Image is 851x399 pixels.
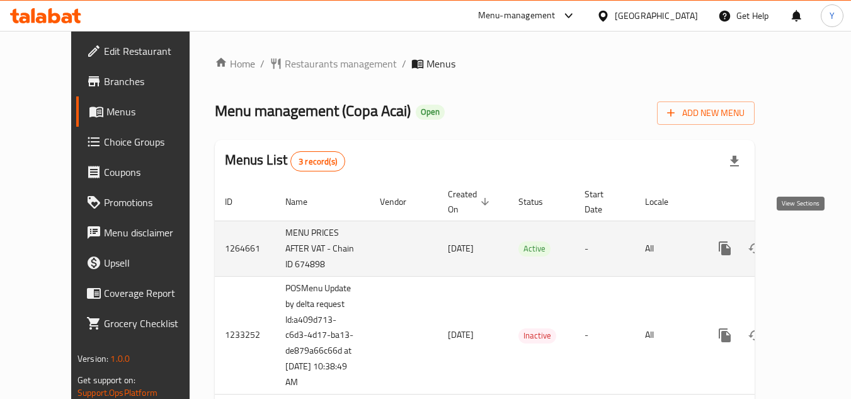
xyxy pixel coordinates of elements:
[104,255,203,270] span: Upsell
[291,156,345,168] span: 3 record(s)
[380,194,423,209] span: Vendor
[215,221,275,276] td: 1264661
[76,96,214,127] a: Menus
[275,276,370,395] td: POSMenu Update by delta request Id:a409d713-c6d3-4d17-ba13-de879a66c66d at [DATE] 10:38:49 AM
[225,194,249,209] span: ID
[285,194,324,209] span: Name
[76,278,214,308] a: Coverage Report
[104,74,203,89] span: Branches
[104,225,203,240] span: Menu disclaimer
[215,96,411,125] span: Menu management ( Copa Acai )
[225,151,345,171] h2: Menus List
[76,66,214,96] a: Branches
[645,194,685,209] span: Locale
[104,43,203,59] span: Edit Restaurant
[76,157,214,187] a: Coupons
[416,107,445,117] span: Open
[574,221,635,276] td: -
[106,104,203,119] span: Menus
[402,56,406,71] li: /
[76,248,214,278] a: Upsell
[215,276,275,395] td: 1233252
[635,221,700,276] td: All
[215,56,255,71] a: Home
[478,8,556,23] div: Menu-management
[657,101,755,125] button: Add New Menu
[585,187,620,217] span: Start Date
[104,286,203,301] span: Coverage Report
[710,233,740,263] button: more
[77,372,135,388] span: Get support on:
[260,56,265,71] li: /
[270,56,397,71] a: Restaurants management
[76,308,214,338] a: Grocery Checklist
[740,233,770,263] button: Change Status
[518,328,556,344] div: Inactive
[76,217,214,248] a: Menu disclaimer
[635,276,700,395] td: All
[76,127,214,157] a: Choice Groups
[104,316,203,331] span: Grocery Checklist
[290,151,345,171] div: Total records count
[110,350,130,367] span: 1.0.0
[77,350,108,367] span: Version:
[76,187,214,217] a: Promotions
[275,221,370,276] td: MENU PRICES AFTER VAT - Chain ID 674898
[518,241,551,256] span: Active
[285,56,397,71] span: Restaurants management
[700,183,841,221] th: Actions
[426,56,455,71] span: Menus
[719,146,750,176] div: Export file
[710,320,740,350] button: more
[574,276,635,395] td: -
[740,320,770,350] button: Change Status
[615,9,698,23] div: [GEOGRAPHIC_DATA]
[76,36,214,66] a: Edit Restaurant
[448,240,474,257] span: [DATE]
[667,105,745,121] span: Add New Menu
[104,134,203,149] span: Choice Groups
[416,105,445,120] div: Open
[104,165,203,180] span: Coupons
[215,56,755,71] nav: breadcrumb
[104,195,203,210] span: Promotions
[448,327,474,343] span: [DATE]
[830,9,835,23] span: Y
[448,187,493,217] span: Created On
[518,328,556,343] span: Inactive
[518,194,559,209] span: Status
